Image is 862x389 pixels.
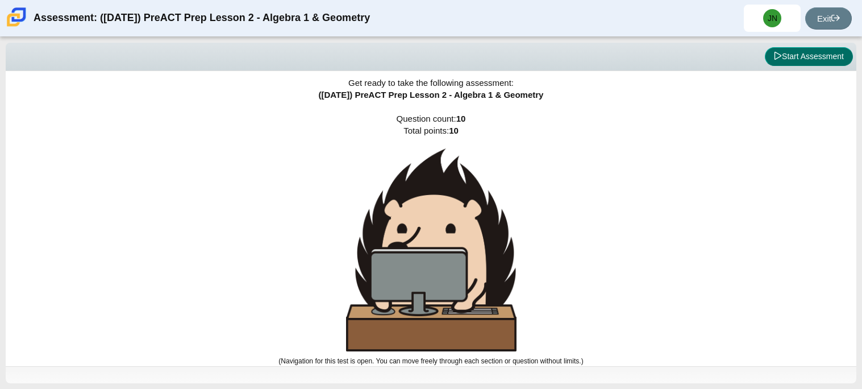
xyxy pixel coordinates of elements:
[456,114,466,123] b: 10
[449,126,459,135] b: 10
[278,357,583,365] small: (Navigation for this test is open. You can move freely through each section or question without l...
[5,21,28,31] a: Carmen School of Science & Technology
[34,5,370,32] div: Assessment: ([DATE]) PreACT Prep Lesson 2 - Algebra 1 & Geometry
[765,47,853,67] button: Start Assessment
[805,7,852,30] a: Exit
[278,114,583,365] span: Question count: Total points:
[768,14,777,22] span: JN
[348,78,514,88] span: Get ready to take the following assessment:
[319,90,544,100] span: ([DATE]) PreACT Prep Lesson 2 - Algebra 1 & Geometry
[346,148,517,351] img: hedgehog-behind-computer-large.png
[5,5,28,29] img: Carmen School of Science & Technology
